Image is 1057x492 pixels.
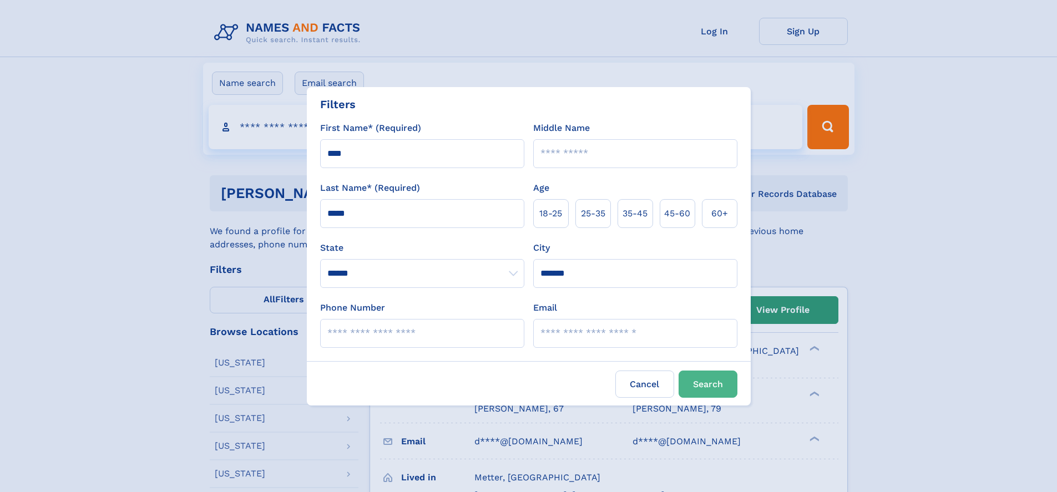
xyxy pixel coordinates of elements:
[320,121,421,135] label: First Name* (Required)
[711,207,728,220] span: 60+
[581,207,605,220] span: 25‑35
[679,371,737,398] button: Search
[533,121,590,135] label: Middle Name
[320,241,524,255] label: State
[320,181,420,195] label: Last Name* (Required)
[533,181,549,195] label: Age
[320,96,356,113] div: Filters
[320,301,385,315] label: Phone Number
[539,207,562,220] span: 18‑25
[533,241,550,255] label: City
[623,207,648,220] span: 35‑45
[533,301,557,315] label: Email
[615,371,674,398] label: Cancel
[664,207,690,220] span: 45‑60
